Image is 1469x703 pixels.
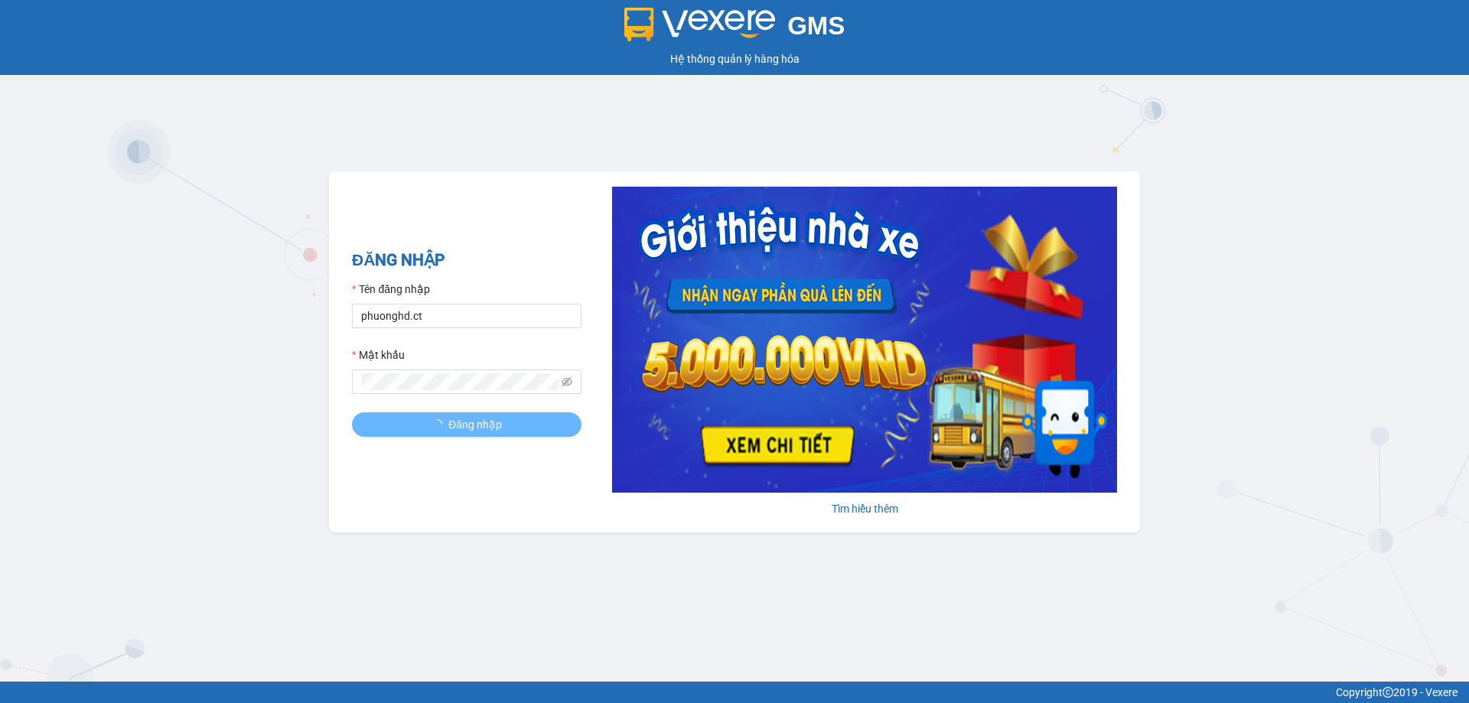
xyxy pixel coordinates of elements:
label: Tên đăng nhập [352,281,430,298]
div: Hệ thống quản lý hàng hóa [4,50,1465,67]
label: Mật khẩu [352,347,405,363]
span: GMS [787,11,845,40]
h2: ĐĂNG NHẬP [352,248,581,273]
img: logo 2 [624,8,776,41]
button: Đăng nhập [352,412,581,437]
div: Copyright 2019 - Vexere [11,684,1458,701]
a: GMS [624,23,845,35]
input: Mật khẩu [361,373,559,390]
span: Đăng nhập [448,416,502,433]
span: loading [432,419,448,430]
img: banner-0 [612,187,1117,493]
span: eye-invisible [562,376,572,387]
input: Tên đăng nhập [352,304,581,328]
span: copyright [1383,687,1393,698]
div: Tìm hiểu thêm [612,500,1117,517]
